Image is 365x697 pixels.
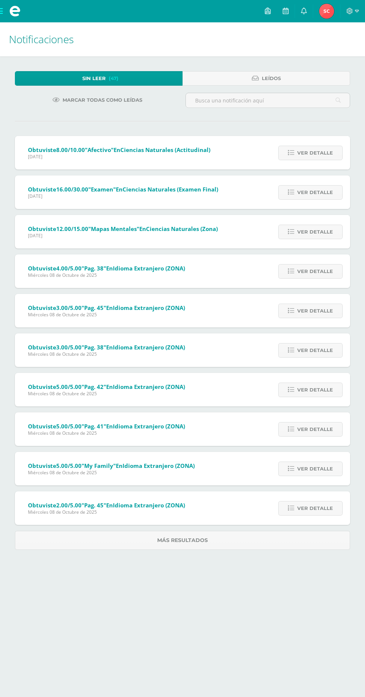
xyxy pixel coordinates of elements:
[15,71,182,86] a: Sin leer(47)
[113,422,185,430] span: Idioma Extranjero (ZONA)
[297,186,333,199] span: Ver detalle
[28,383,185,390] span: Obtuviste en
[82,304,106,311] span: "Pag. 45"
[43,93,152,107] a: Marcar todas como leídas
[28,509,185,515] span: Miércoles 08 de Octubre de 2025
[56,264,82,272] span: 4.00/5.00
[297,501,333,515] span: Ver detalle
[262,72,281,85] span: Leídos
[28,264,185,272] span: Obtuviste en
[109,72,118,85] span: (47)
[113,501,185,509] span: Idioma Extranjero (ZONA)
[28,304,185,311] span: Obtuviste en
[82,383,106,390] span: "Pag. 42"
[146,225,218,232] span: Ciencias Naturales (Zona)
[56,343,82,351] span: 3.00/5.00
[56,225,88,232] span: 12.00/15.00
[28,430,185,436] span: Miércoles 08 de Octubre de 2025
[82,462,116,469] span: "My family"
[297,304,333,318] span: Ver detalle
[297,422,333,436] span: Ver detalle
[56,186,88,193] span: 16.00/30.00
[297,264,333,278] span: Ver detalle
[82,343,106,351] span: "Pag. 38"
[182,71,350,86] a: Leídos
[113,343,185,351] span: Idioma Extranjero (ZONA)
[120,146,210,153] span: Ciencias Naturales (Actitudinal)
[28,390,185,397] span: Miércoles 08 de Octubre de 2025
[88,186,116,193] span: "Examen"
[88,225,139,232] span: "Mapas mentales"
[319,4,334,19] img: f25239f7c825e180454038984e453cce.png
[28,193,218,199] span: [DATE]
[28,501,185,509] span: Obtuviste en
[28,311,185,318] span: Miércoles 08 de Octubre de 2025
[15,531,350,550] a: Más resultados
[82,72,106,85] span: Sin leer
[186,93,350,108] input: Busca una notificación aquí
[28,469,195,476] span: Miércoles 08 de Octubre de 2025
[297,383,333,397] span: Ver detalle
[56,462,82,469] span: 5.00/5.00
[85,146,114,153] span: "Afectivo"
[28,232,218,239] span: [DATE]
[63,93,142,107] span: Marcar todas como leídas
[28,225,218,232] span: Obtuviste en
[82,501,106,509] span: "Pag. 45"
[56,383,82,390] span: 5.00/5.00
[28,186,218,193] span: Obtuviste en
[56,422,82,430] span: 5.00/5.00
[28,422,185,430] span: Obtuviste en
[9,32,74,46] span: Notificaciones
[56,304,82,311] span: 3.00/5.00
[28,153,210,160] span: [DATE]
[297,462,333,476] span: Ver detalle
[297,146,333,160] span: Ver detalle
[28,351,185,357] span: Miércoles 08 de Octubre de 2025
[297,225,333,239] span: Ver detalle
[28,272,185,278] span: Miércoles 08 de Octubre de 2025
[123,186,218,193] span: Ciencias Naturales (Examen final)
[113,304,185,311] span: Idioma Extranjero (ZONA)
[82,422,106,430] span: "Pag. 41"
[113,383,185,390] span: Idioma Extranjero (ZONA)
[82,264,106,272] span: "Pag. 38"
[56,501,82,509] span: 2.00/5.00
[123,462,195,469] span: Idioma Extranjero (ZONA)
[56,146,85,153] span: 8.00/10.00
[28,343,185,351] span: Obtuviste en
[297,343,333,357] span: Ver detalle
[28,462,195,469] span: Obtuviste en
[113,264,185,272] span: Idioma Extranjero (ZONA)
[28,146,210,153] span: Obtuviste en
